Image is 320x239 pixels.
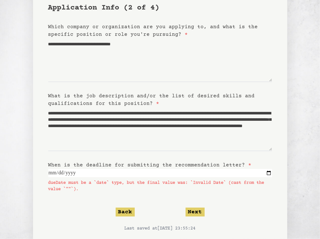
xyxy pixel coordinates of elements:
p: Last saved at [DATE] 23:55:24 [48,225,272,232]
button: Next [186,208,205,216]
label: When is the deadline for submitting the recommendation letter? [48,162,252,168]
span: dueDate must be a `date` type, but the final value was: `Invalid Date` (cast from the value `""`). [48,180,272,192]
label: Which company or organization are you applying to, and what is the specific position or role you'... [48,24,258,37]
h1: Application Info (2 of 4) [48,3,272,13]
button: Back [116,208,135,216]
label: What is the job description and/or the list of desired skills and qualifications for this position? [48,93,255,107]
